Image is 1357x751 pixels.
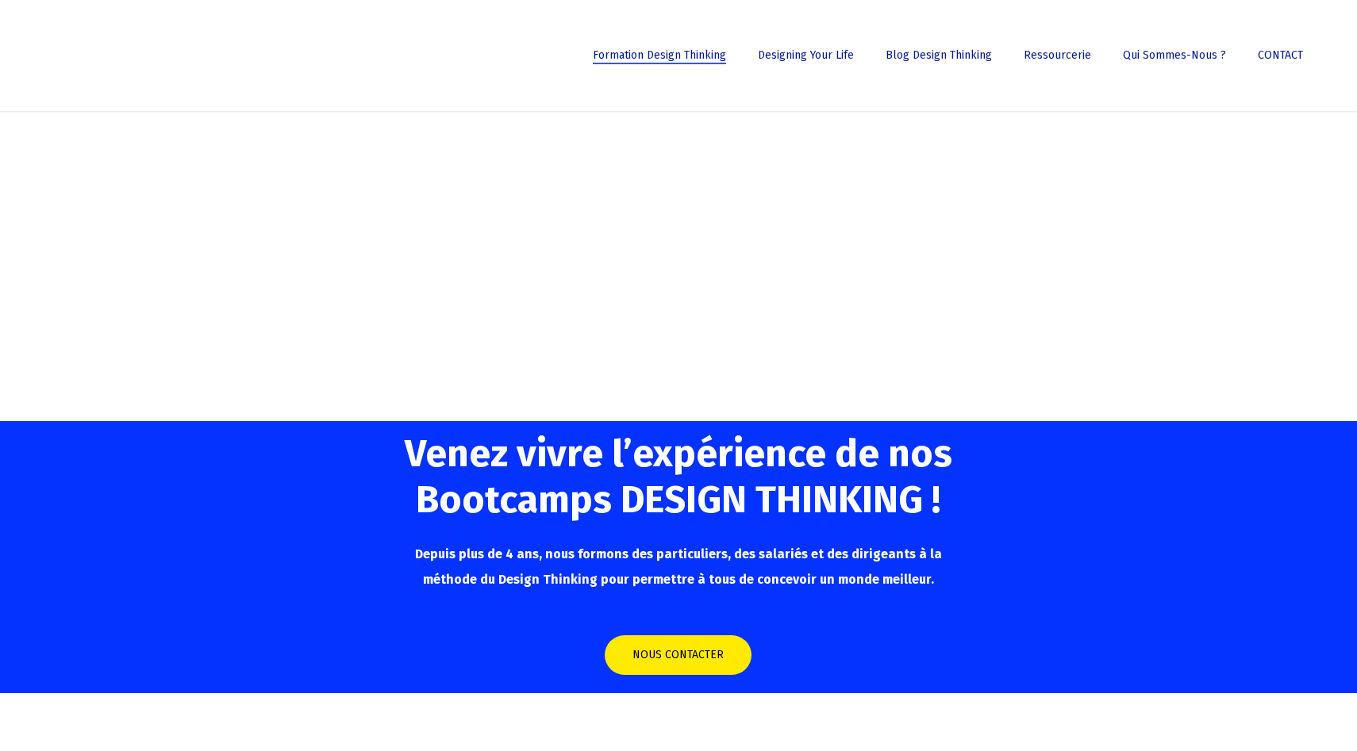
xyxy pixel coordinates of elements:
[632,647,724,663] span: NOUS CONTACTER
[1258,48,1303,62] span: CONTACT
[415,546,942,587] span: Depuis plus de 4 ans, nous formons des particuliers, des salariés et des dirigeants à la méthode ...
[878,50,1000,61] a: Blog Design Thinking
[1016,50,1099,61] a: Ressourcerie
[605,635,752,675] a: NOUS CONTACTER
[585,50,734,61] a: Formation Design Thinking
[1123,48,1226,62] span: Qui sommes-nous ?
[1250,50,1311,61] a: CONTACT
[1024,48,1091,62] span: Ressourcerie
[1115,50,1234,61] a: Qui sommes-nous ?
[593,48,726,62] span: Formation Design Thinking
[886,48,992,62] span: Blog Design Thinking
[22,24,190,87] img: French Future Academy
[758,48,854,62] span: Designing Your Life
[405,431,952,523] span: Venez vivre l’expérience de nos Bootcamps DESIGN THINKING !
[750,50,862,61] a: Designing Your Life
